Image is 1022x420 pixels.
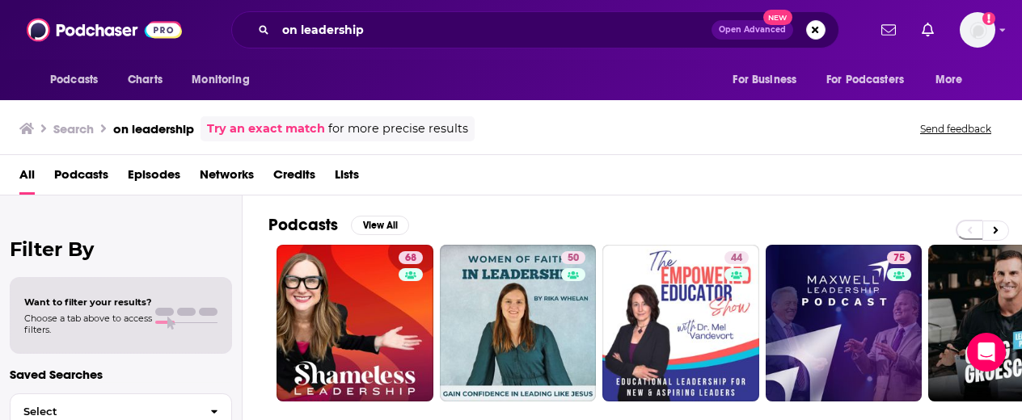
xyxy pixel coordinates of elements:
[826,69,904,91] span: For Podcasters
[19,162,35,195] a: All
[128,69,163,91] span: Charts
[10,367,232,382] p: Saved Searches
[763,10,792,25] span: New
[277,245,433,401] a: 68
[328,120,468,138] span: for more precise results
[10,237,232,261] h2: Filter By
[273,162,315,195] a: Credits
[268,215,409,235] a: PodcastsView All
[231,11,839,48] div: Search podcasts, credits, & more...
[180,65,270,95] button: open menu
[192,69,249,91] span: Monitoring
[128,162,180,195] a: Episodes
[712,20,793,40] button: Open AdvancedNew
[960,12,995,48] button: Show profile menu
[351,216,409,235] button: View All
[113,121,194,136] h3: on leadership
[719,26,786,34] span: Open Advanced
[731,250,742,267] span: 44
[53,121,94,136] h3: Search
[11,406,197,417] span: Select
[960,12,995,48] img: User Profile
[967,333,1006,372] div: Open Intercom Messenger
[915,16,940,44] a: Show notifications dropdown
[816,65,927,95] button: open menu
[440,245,597,401] a: 50
[276,17,712,43] input: Search podcasts, credits, & more...
[935,69,963,91] span: More
[721,65,817,95] button: open menu
[924,65,983,95] button: open menu
[766,245,923,401] a: 75
[733,69,796,91] span: For Business
[982,12,995,25] svg: Add a profile image
[405,250,416,267] span: 68
[875,16,902,44] a: Show notifications dropdown
[724,251,749,264] a: 44
[568,250,579,267] span: 50
[54,162,108,195] a: Podcasts
[915,122,996,136] button: Send feedback
[960,12,995,48] span: Logged in as hannah.bishop
[207,120,325,138] a: Try an exact match
[893,250,905,267] span: 75
[200,162,254,195] a: Networks
[602,245,759,401] a: 44
[24,313,152,335] span: Choose a tab above to access filters.
[887,251,911,264] a: 75
[39,65,119,95] button: open menu
[27,15,182,45] img: Podchaser - Follow, Share and Rate Podcasts
[50,69,98,91] span: Podcasts
[561,251,585,264] a: 50
[268,215,338,235] h2: Podcasts
[117,65,172,95] a: Charts
[399,251,423,264] a: 68
[24,296,152,308] span: Want to filter your results?
[335,162,359,195] a: Lists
